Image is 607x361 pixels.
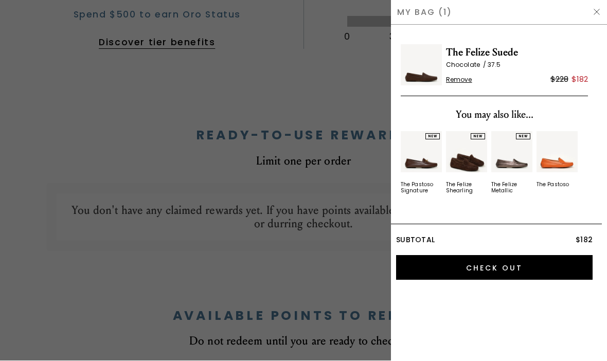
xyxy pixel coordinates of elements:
[446,45,588,61] span: The Felize Suede
[491,132,532,194] a: NEWThe Felize Metallic
[401,45,442,86] img: The Felize Suede
[401,107,588,123] div: You may also like...
[446,61,488,69] span: Chocolate
[446,182,487,194] div: The Felize Shearling
[401,132,442,173] img: 7387852046395_01_Main_New_ThePastosoSignature_Chocolate_TumbledLeather_290x387_crop_center.jpg
[446,76,472,84] span: Remove
[396,235,435,245] span: Subtotal
[471,134,485,140] div: NEW
[537,182,569,188] div: The Pastoso
[572,74,588,86] div: $182
[488,61,501,69] span: 37.5
[401,132,442,194] div: 1 / 4
[593,8,601,16] img: Hide Drawer
[576,235,593,245] span: $182
[401,182,442,194] div: The Pastoso Signature
[396,256,593,280] input: Check Out
[491,182,532,194] div: The Felize Metallic
[516,134,530,140] div: NEW
[425,134,440,140] div: NEW
[401,132,442,194] a: NEWThe Pastoso Signature
[491,132,532,173] img: 7385131909179_01_Main_New_TheFelize_Cocoa_MetallicLeather_290x387_crop_center.jpg
[537,132,578,173] img: v_12031_01_Main_New_ThePastoso_Orangina_Leather_290x387_crop_center.jpg
[550,74,568,86] div: $228
[446,132,487,173] img: v_12460_02_Hover_New_TheFelizeSharling_Chocolate_Suede_290x387_crop_center.jpg
[446,132,487,194] a: NEWThe Felize Shearling
[537,132,578,188] a: The Pastoso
